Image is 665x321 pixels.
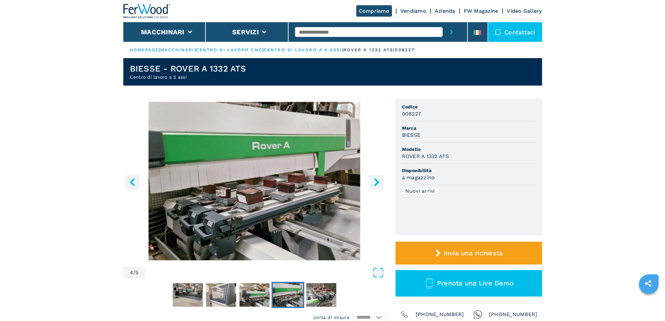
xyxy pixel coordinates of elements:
p: rover a 1332 ats | [343,47,395,53]
span: Modello [402,146,535,152]
button: Go to Slide 1 [171,282,204,308]
img: 8a0e401a24a6e1fbeb6d1a3299e2d2a5 [306,283,336,307]
img: 289a58221646ec4d1c7d2cb8968fddc7 [173,283,203,307]
p: 008227 [395,47,414,53]
img: Phone [400,310,409,319]
a: Vendiamo [400,8,426,14]
a: sharethis [640,275,656,292]
button: Invia una richiesta [395,242,542,265]
a: FW Magazine [464,8,499,14]
span: Prenota una Live Demo [437,279,514,287]
span: Disponibilità [402,167,535,174]
iframe: Chat [637,292,660,316]
img: Contattaci [495,29,501,35]
button: Go to Slide 2 [205,282,237,308]
span: 4 [130,270,133,275]
span: [PHONE_NUMBER] [489,310,537,319]
span: [PHONE_NUMBER] [416,310,464,319]
span: Invia una richiesta [443,249,503,257]
a: centro di lavoro a 5 assi [264,47,342,52]
a: macchinari [160,47,195,52]
img: Centro di lavoro a 5 assi BIESSE ROVER A 1332 ATS [123,102,386,260]
div: Contattaci [488,22,542,42]
button: Macchinari [141,28,184,36]
h3: a magazzino [402,174,435,181]
h3: ROVER A 1332 ATS [402,152,449,160]
button: Open Fullscreen [147,267,384,279]
button: Servizi [232,28,259,36]
button: right-button [369,175,384,189]
button: submit-button [443,22,461,42]
span: | [159,47,160,52]
button: Go to Slide 4 [271,282,304,308]
em: Unità di misura [313,314,350,321]
img: Whatsapp [473,310,482,319]
a: HOMEPAGE [130,47,159,52]
button: left-button [125,175,140,189]
a: Azienda [435,8,455,14]
a: Video Gallery [507,8,542,14]
nav: Thumbnail Navigation [123,282,386,308]
span: 5 [135,270,138,275]
div: Go to Slide 4 [123,102,386,260]
img: 33b3e5796db39b64221aab2f76e70bf1 [273,283,303,307]
button: Prenota una Live Demo [395,270,542,297]
h1: BIESSE - ROVER A 1332 ATS [130,63,246,74]
span: Codice [402,104,535,110]
h3: BIESSE [402,131,421,139]
div: Nuovi arrivi [402,188,438,194]
img: 7c210da7f76baaecbc4229e4dec48a93 [206,283,236,307]
button: Go to Slide 3 [238,282,271,308]
span: / [133,270,135,275]
span: | [342,47,343,52]
span: | [262,47,264,52]
span: | [195,47,196,52]
img: 815e2a6bae1817489f8d33323df0e999 [239,283,270,307]
a: Compriamo [356,5,392,17]
h2: Centro di lavoro a 5 assi [130,74,246,80]
a: centro di lavoro cnc [196,47,262,52]
span: Marca [402,125,535,131]
h3: 008227 [402,110,421,118]
button: Go to Slide 5 [305,282,338,308]
img: Ferwood [123,4,170,18]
